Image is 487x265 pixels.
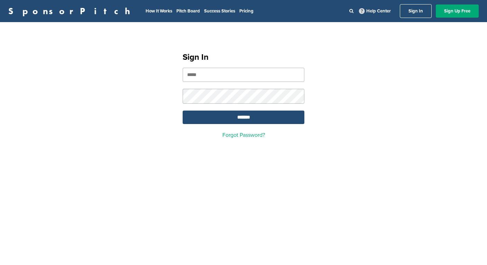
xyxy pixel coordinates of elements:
a: Pitch Board [176,8,200,14]
h1: Sign In [183,51,304,64]
a: Pricing [239,8,254,14]
a: Help Center [358,7,392,15]
a: Success Stories [204,8,235,14]
a: Forgot Password? [222,132,265,139]
a: SponsorPitch [8,7,135,16]
a: Sign In [400,4,432,18]
a: How It Works [146,8,172,14]
a: Sign Up Free [436,4,479,18]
